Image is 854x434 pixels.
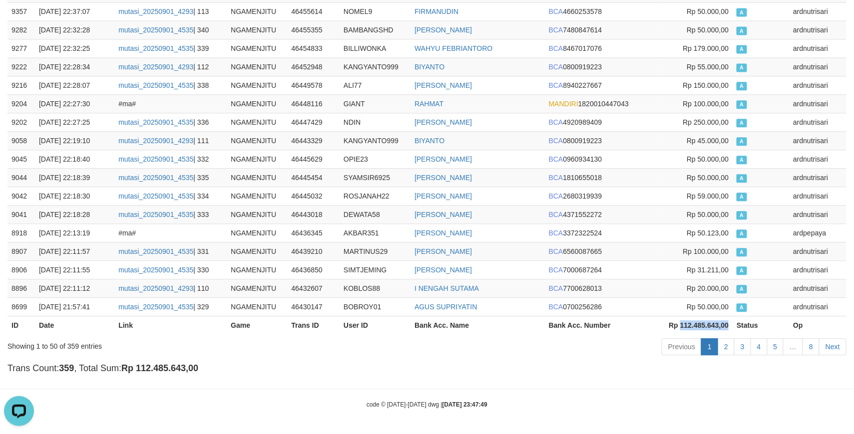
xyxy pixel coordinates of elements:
[783,338,803,355] a: …
[687,229,729,237] span: Rp 50.123,00
[7,113,35,131] td: 9202
[545,260,657,279] td: 7000687264
[340,57,411,76] td: KANGYANTO999
[415,26,472,34] a: [PERSON_NAME]
[415,303,477,311] a: AGUS SUPRIYATIN
[545,187,657,205] td: 2680319939
[35,205,114,223] td: [DATE] 22:18:28
[545,131,657,150] td: 0800919223
[288,168,340,187] td: 46445454
[118,155,193,163] a: mutasi_20250901_4535
[114,39,227,57] td: | 339
[288,131,340,150] td: 46443329
[737,156,747,164] span: Approved
[737,266,747,275] span: Approved
[288,316,340,334] th: Trans ID
[7,316,35,334] th: ID
[549,100,578,108] span: MANDIRI
[789,113,847,131] td: ardnutrisari
[415,229,472,237] a: [PERSON_NAME]
[7,76,35,94] td: 9216
[751,338,768,355] a: 4
[118,63,193,71] a: mutasi_20250901_4293
[227,297,287,316] td: NGAMENJITU
[367,401,487,408] small: code © [DATE]-[DATE] dwg |
[549,211,563,218] span: BCA
[114,94,227,113] td: #ma#
[227,150,287,168] td: NGAMENJITU
[227,223,287,242] td: NGAMENJITU
[737,45,747,53] span: Approved
[415,192,472,200] a: [PERSON_NAME]
[118,26,193,34] a: mutasi_20250901_4535
[227,187,287,205] td: NGAMENJITU
[35,39,114,57] td: [DATE] 22:32:25
[415,44,492,52] a: WAHYU FEBRIANTORO
[35,20,114,39] td: [DATE] 22:32:28
[118,303,193,311] a: mutasi_20250901_4535
[288,150,340,168] td: 46445629
[549,7,563,15] span: BCA
[415,81,472,89] a: [PERSON_NAME]
[340,316,411,334] th: User ID
[789,316,847,334] th: Op
[35,150,114,168] td: [DATE] 22:18:40
[114,279,227,297] td: | 110
[118,44,193,52] a: mutasi_20250901_4535
[737,211,747,219] span: Approved
[114,260,227,279] td: | 330
[687,137,729,145] span: Rp 45.000,00
[288,205,340,223] td: 46443018
[340,223,411,242] td: AKBAR351
[683,247,729,255] span: Rp 100.000,00
[415,174,472,182] a: [PERSON_NAME]
[789,187,847,205] td: ardnutrisari
[415,247,472,255] a: [PERSON_NAME]
[288,39,340,57] td: 46454833
[340,39,411,57] td: BILLIWONKA
[545,57,657,76] td: 0800919223
[7,39,35,57] td: 9277
[415,100,443,108] a: RAHMAT
[4,4,34,34] button: Open LiveChat chat widget
[683,44,729,52] span: Rp 179.000,00
[789,20,847,39] td: ardnutrisari
[340,187,411,205] td: ROSJANAH22
[227,57,287,76] td: NGAMENJITU
[415,137,444,145] a: BIYANTO
[545,242,657,260] td: 6560087665
[549,266,563,274] span: BCA
[35,2,114,20] td: [DATE] 22:37:07
[789,279,847,297] td: ardnutrisari
[114,242,227,260] td: | 331
[549,284,563,292] span: BCA
[35,76,114,94] td: [DATE] 22:28:07
[789,57,847,76] td: ardnutrisari
[734,338,751,355] a: 3
[227,76,287,94] td: NGAMENJITU
[7,279,35,297] td: 8896
[7,205,35,223] td: 9041
[227,131,287,150] td: NGAMENJITU
[767,338,784,355] a: 5
[789,223,847,242] td: ardpepaya
[7,297,35,316] td: 8699
[340,131,411,150] td: KANGYANTO999
[118,81,193,89] a: mutasi_20250901_4535
[227,316,287,334] th: Game
[687,266,729,274] span: Rp 31.211,00
[669,321,729,329] strong: Rp 112.485.643,00
[545,316,657,334] th: Bank Acc. Number
[288,279,340,297] td: 46432607
[737,303,747,312] span: Approved
[718,338,735,355] a: 2
[687,192,729,200] span: Rp 59.000,00
[288,76,340,94] td: 46449578
[687,26,729,34] span: Rp 50.000,00
[288,242,340,260] td: 46439210
[549,303,563,311] span: BCA
[789,260,847,279] td: ardnutrisari
[114,57,227,76] td: | 112
[549,155,563,163] span: BCA
[701,338,718,355] a: 1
